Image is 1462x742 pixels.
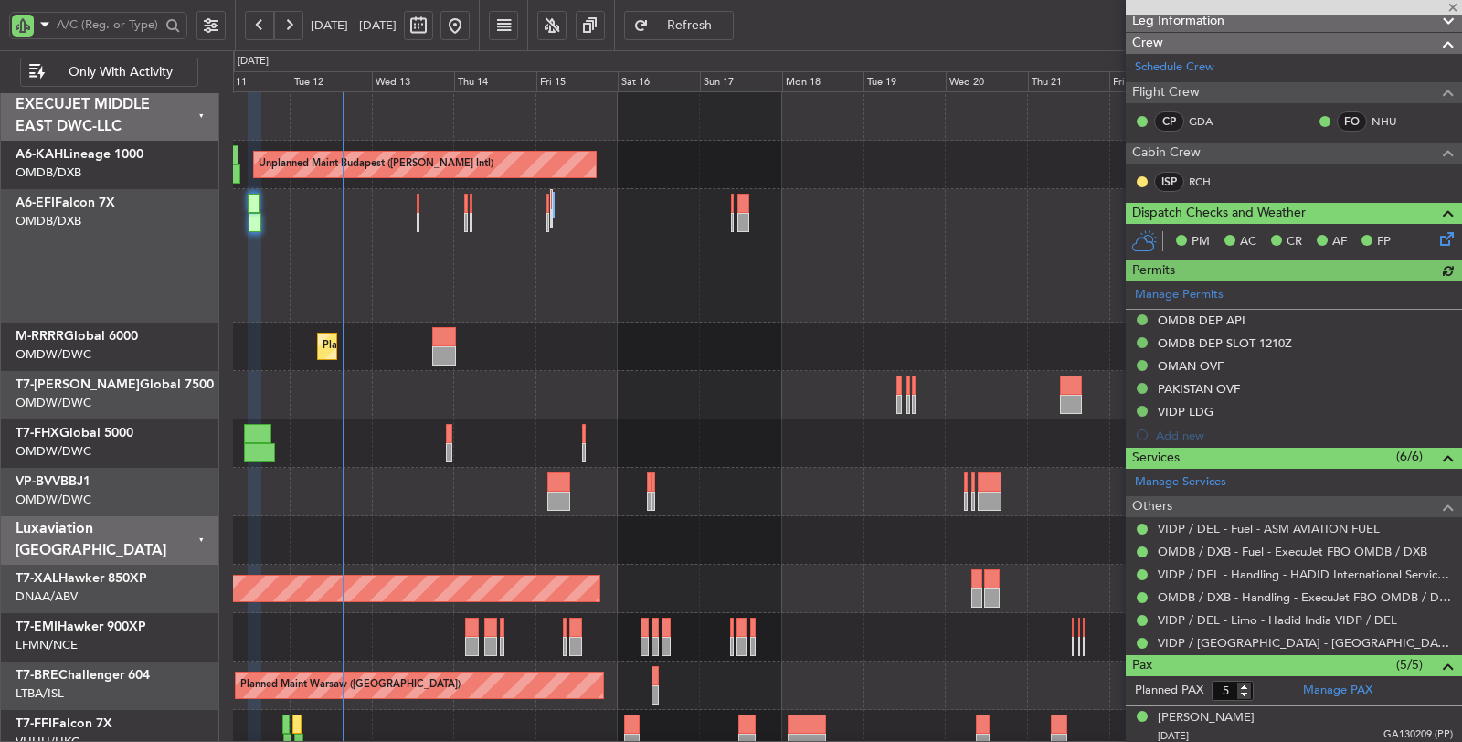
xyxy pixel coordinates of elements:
[700,71,782,93] div: Sun 17
[1132,203,1306,224] span: Dispatch Checks and Weather
[16,148,63,161] span: A6-KAH
[48,66,192,79] span: Only With Activity
[238,54,269,69] div: [DATE]
[16,572,58,585] span: T7-XAL
[1132,33,1163,54] span: Crew
[863,71,946,93] div: Tue 19
[1132,655,1152,676] span: Pax
[16,588,78,605] a: DNAA/ABV
[16,427,59,440] span: T7-FHX
[1189,113,1230,130] a: GDA
[16,330,138,343] a: M-RRRRGlobal 6000
[1158,635,1453,651] a: VIDP / [GEOGRAPHIC_DATA] - [GEOGRAPHIC_DATA] VIDP / DEL
[1377,233,1391,251] span: FP
[454,71,536,93] div: Thu 14
[618,71,700,93] div: Sat 16
[1303,682,1372,700] a: Manage PAX
[20,58,198,87] button: Only With Activity
[16,164,81,181] a: OMDB/DXB
[1158,567,1453,582] a: VIDP / DEL - Handling - HADID International Services, FZE
[16,685,64,702] a: LTBA/ISL
[16,148,143,161] a: A6-KAHLineage 1000
[1135,682,1203,700] label: Planned PAX
[536,71,619,93] div: Fri 15
[208,71,291,93] div: Mon 11
[1158,709,1255,727] div: [PERSON_NAME]
[946,71,1028,93] div: Wed 20
[1158,521,1380,536] a: VIDP / DEL - Fuel - ASM AVIATION FUEL
[1287,233,1302,251] span: CR
[16,443,91,460] a: OMDW/DWC
[1135,58,1214,77] a: Schedule Crew
[1192,233,1210,251] span: PM
[16,378,214,391] a: T7-[PERSON_NAME]Global 7500
[1332,233,1347,251] span: AF
[16,378,140,391] span: T7-[PERSON_NAME]
[16,717,52,730] span: T7-FFI
[1372,113,1413,130] a: NHU
[1154,172,1184,192] div: ISP
[240,672,461,699] div: Planned Maint Warsaw ([GEOGRAPHIC_DATA])
[16,637,78,653] a: LFMN/NCE
[782,71,864,93] div: Mon 18
[1158,544,1427,559] a: OMDB / DXB - Fuel - ExecuJet FBO OMDB / DXB
[1132,11,1224,32] span: Leg Information
[323,333,436,360] div: Planned Maint Southend
[16,572,147,585] a: T7-XALHawker 850XP
[1158,589,1453,605] a: OMDB / DXB - Handling - ExecuJet FBO OMDB / DXB
[16,492,91,508] a: OMDW/DWC
[16,213,81,229] a: OMDB/DXB
[1189,174,1230,190] a: RCH
[16,346,91,363] a: OMDW/DWC
[57,11,160,38] input: A/C (Reg. or Type)
[16,620,146,633] a: T7-EMIHawker 900XP
[1158,612,1397,628] a: VIDP / DEL - Limo - Hadid India VIDP / DEL
[16,196,55,209] span: A6-EFI
[1396,447,1423,466] span: (6/6)
[16,475,60,488] span: VP-BVV
[16,427,133,440] a: T7-FHXGlobal 5000
[372,71,454,93] div: Wed 13
[1337,111,1367,132] div: FO
[16,620,58,633] span: T7-EMI
[16,196,115,209] a: A6-EFIFalcon 7X
[16,395,91,411] a: OMDW/DWC
[16,475,90,488] a: VP-BVVBBJ1
[1132,143,1201,164] span: Cabin Crew
[1240,233,1256,251] span: AC
[1132,82,1200,103] span: Flight Crew
[624,11,734,40] button: Refresh
[1154,111,1184,132] div: CP
[652,19,727,32] span: Refresh
[16,717,112,730] a: T7-FFIFalcon 7X
[1028,71,1110,93] div: Thu 21
[1396,655,1423,674] span: (5/5)
[291,71,373,93] div: Tue 12
[1135,473,1226,492] a: Manage Services
[16,669,58,682] span: T7-BRE
[1109,71,1192,93] div: Fri 22
[259,151,493,178] div: Unplanned Maint Budapest ([PERSON_NAME] Intl)
[1132,448,1180,469] span: Services
[1132,496,1172,517] span: Others
[16,669,150,682] a: T7-BREChallenger 604
[16,330,64,343] span: M-RRRR
[311,17,397,34] span: [DATE] - [DATE]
